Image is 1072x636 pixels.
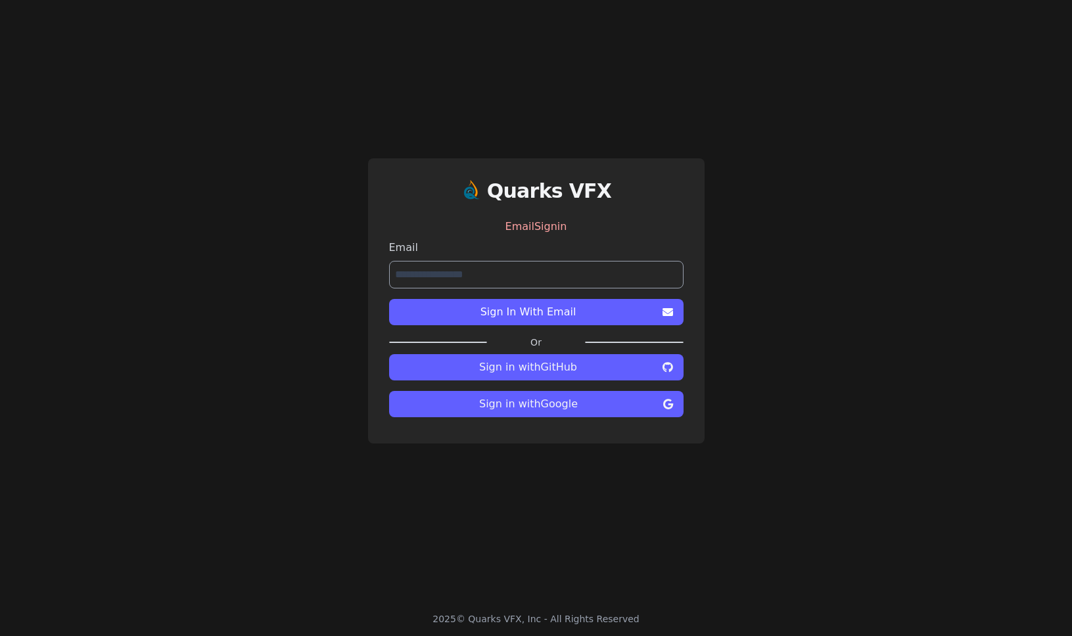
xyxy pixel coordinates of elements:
[487,179,612,214] a: Quarks VFX
[400,304,657,320] span: Sign In With Email
[389,354,684,380] button: Sign in withGitHub
[432,612,640,625] div: 2025 © Quarks VFX, Inc - All Rights Reserved
[389,391,684,417] button: Sign in withGoogle
[389,240,684,256] label: Email
[389,299,684,325] button: Sign In With Email
[400,359,657,375] span: Sign in with GitHub
[487,179,612,203] h1: Quarks VFX
[389,214,684,240] div: EmailSignin
[400,396,658,412] span: Sign in with Google
[487,336,584,349] label: Or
